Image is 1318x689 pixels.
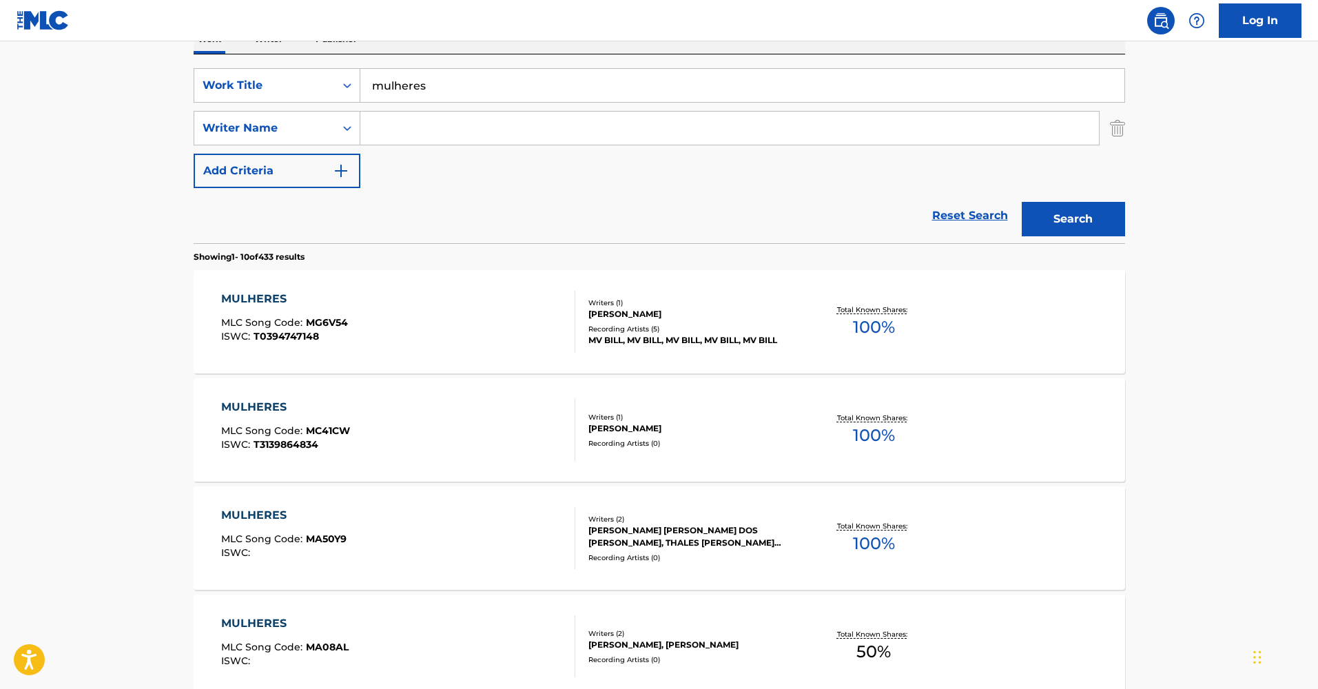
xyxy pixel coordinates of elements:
div: [PERSON_NAME] [588,422,796,435]
a: MULHERESMLC Song Code:MC41CWISWC:T3139864834Writers (1)[PERSON_NAME]Recording Artists (0)Total Kn... [194,378,1125,482]
span: 100 % [853,315,895,340]
img: MLC Logo [17,10,70,30]
a: MULHERESMLC Song Code:MA50Y9ISWC:Writers (2)[PERSON_NAME] [PERSON_NAME] DOS [PERSON_NAME], THALES... [194,486,1125,590]
span: MLC Song Code : [221,424,306,437]
span: T3139864834 [254,438,318,451]
span: ISWC : [221,546,254,559]
img: help [1188,12,1205,29]
button: Search [1022,202,1125,236]
div: Help [1183,7,1211,34]
div: Writers ( 1 ) [588,298,796,308]
div: MULHERES [221,615,349,632]
div: MV BILL, MV BILL, MV BILL, MV BILL, MV BILL [588,334,796,347]
div: [PERSON_NAME] [588,308,796,320]
div: Recording Artists ( 0 ) [588,553,796,563]
div: MULHERES [221,291,348,307]
div: Recording Artists ( 5 ) [588,324,796,334]
div: [PERSON_NAME], [PERSON_NAME] [588,639,796,651]
form: Search Form [194,68,1125,243]
div: Recording Artists ( 0 ) [588,655,796,665]
span: MLC Song Code : [221,316,306,329]
p: Total Known Shares: [837,521,911,531]
span: MA08AL [306,641,349,653]
a: Reset Search [925,200,1015,231]
button: Add Criteria [194,154,360,188]
a: MULHERESMLC Song Code:MG6V54ISWC:T0394747148Writers (1)[PERSON_NAME]Recording Artists (5)MV BILL,... [194,270,1125,373]
span: ISWC : [221,655,254,667]
span: MLC Song Code : [221,641,306,653]
img: 9d2ae6d4665cec9f34b9.svg [333,163,349,179]
span: MA50Y9 [306,533,347,545]
div: Writers ( 1 ) [588,412,796,422]
div: Writers ( 2 ) [588,514,796,524]
p: Total Known Shares: [837,305,911,315]
img: search [1153,12,1169,29]
div: Drag [1253,637,1262,678]
div: MULHERES [221,507,347,524]
div: [PERSON_NAME] [PERSON_NAME] DOS [PERSON_NAME], THALES [PERSON_NAME] [PERSON_NAME] [588,524,796,549]
a: Public Search [1147,7,1175,34]
span: 100 % [853,531,895,556]
div: Writers ( 2 ) [588,628,796,639]
span: ISWC : [221,330,254,342]
img: Delete Criterion [1110,111,1125,145]
a: Log In [1219,3,1301,38]
span: MLC Song Code : [221,533,306,545]
div: Work Title [203,77,327,94]
span: MC41CW [306,424,350,437]
p: Total Known Shares: [837,629,911,639]
span: MG6V54 [306,316,348,329]
p: Total Known Shares: [837,413,911,423]
span: 50 % [856,639,891,664]
span: 100 % [853,423,895,448]
span: T0394747148 [254,330,319,342]
span: ISWC : [221,438,254,451]
div: Recording Artists ( 0 ) [588,438,796,449]
p: Showing 1 - 10 of 433 results [194,251,305,263]
div: Writer Name [203,120,327,136]
iframe: Chat Widget [1249,623,1318,689]
div: MULHERES [221,399,350,415]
